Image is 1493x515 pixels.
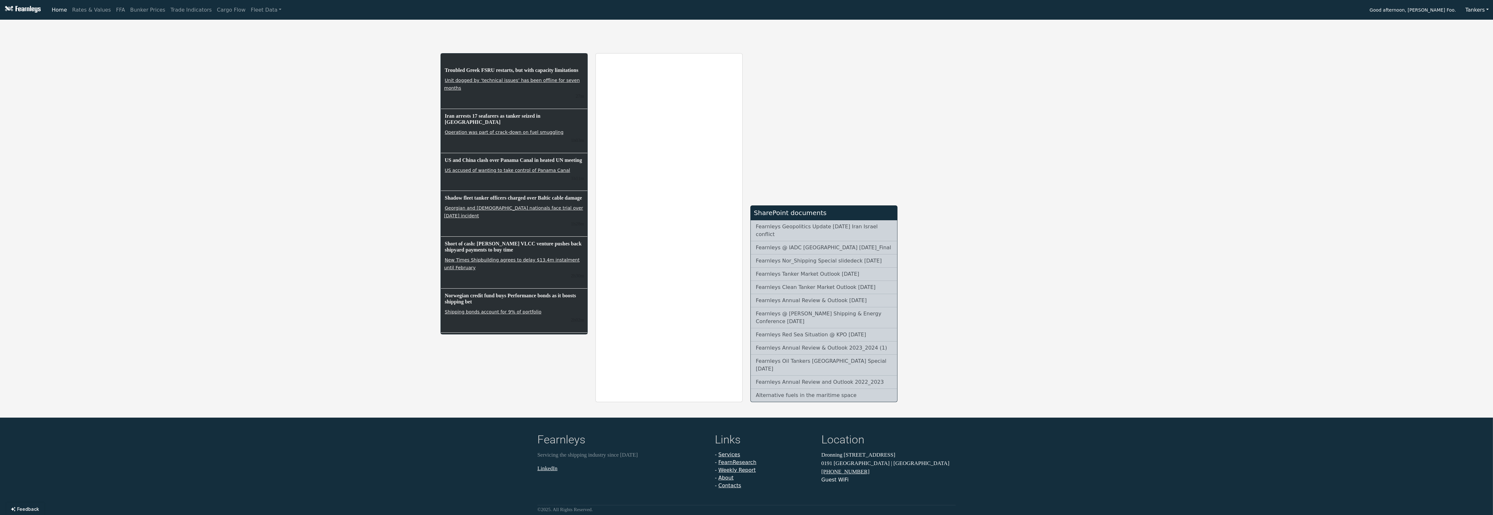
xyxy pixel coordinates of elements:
a: Fearnleys Tanker Market Outlook [DATE] [751,268,897,281]
h6: US and China clash over Panama Canal in heated UN meeting [444,156,584,164]
h6: Shadow fleet tanker officers charged over Baltic cable damage [444,194,584,202]
a: Unit dogged by ‘technical issues’ has been offline for seven months [444,77,580,91]
a: Services [718,451,740,458]
a: Fearnleys Annual Review & Outlook 2023_2024 (1) [751,342,897,355]
li: - [715,474,814,482]
a: About [718,475,734,481]
li: - [715,459,814,466]
button: Tankers [1461,4,1493,16]
iframe: report archive [596,54,742,402]
small: 8/12/2025, 2:11:38 PM [571,317,584,322]
h4: Location [821,433,956,448]
a: Fearnleys Red Sea Situation @ KPO [DATE] [751,328,897,342]
iframe: mini symbol-overview TradingView widget [905,53,1052,124]
a: Fearnleys @ IADC [GEOGRAPHIC_DATA] [DATE]_Final [751,241,897,254]
li: - [715,451,814,459]
a: FearnResearch [718,459,757,465]
iframe: mini symbol-overview TradingView widget [905,285,1052,356]
p: Servicing the shipping industry since [DATE] [537,451,707,459]
h6: Short of cash: [PERSON_NAME] VLCC venture pushes back shipyard payments to buy time [444,240,584,253]
a: US accused of wanting to take control of Panama Canal [444,167,571,173]
small: 8/12/2025, 3:47:07 PM [576,94,584,99]
p: Dronning [STREET_ADDRESS] [821,451,956,459]
h6: Norwegian credit fund buys Performance bonds as it boosts shipping bet [444,292,584,305]
iframe: mini symbol-overview TradingView widget [905,131,1052,202]
a: [PHONE_NUMBER] [821,469,869,475]
a: Weekly Report [718,467,756,473]
small: 8/12/2025, 2:45:59 PM [571,221,584,226]
a: Fearnleys Nor_Shipping Special slidedeck [DATE] [751,254,897,268]
a: Fearnleys Oil Tankers [GEOGRAPHIC_DATA] Special [DATE] [751,355,897,376]
a: Home [49,4,69,16]
a: Georgian and [DEMOGRAPHIC_DATA] nationals face trial over [DATE] incident [444,205,583,219]
img: Fearnleys Logo [3,6,41,14]
a: Fearnleys Annual Review & Outlook [DATE] [751,294,897,307]
small: 8/12/2025, 2:43:24 PM [571,273,584,278]
small: 8/12/2025, 3:10:38 PM [571,138,584,143]
a: LinkedIn [537,465,557,471]
h6: Troubled Greek FSRU restarts, but with capacity limitations [444,66,584,74]
iframe: mini symbol-overview TradingView widget [905,208,1052,279]
small: 8/12/2025, 3:02:32 PM [571,176,584,181]
h4: Links [715,433,814,448]
a: Bunker Prices [127,4,168,16]
a: Fearnleys Geopolitics Update [DATE] Iran Israel conflict [751,220,897,241]
small: © 2025 . All Rights Reserved. [537,507,593,512]
a: Fearnleys Clean Tanker Market Outlook [DATE] [751,281,897,294]
li: - [715,482,814,490]
a: Contacts [718,482,741,489]
a: Alternative fuels in the maritime space [751,389,897,402]
h4: Fearnleys [537,433,707,448]
a: Rates & Values [70,4,114,16]
div: SharePoint documents [754,209,894,217]
li: - [715,466,814,474]
a: Operation was part of crack-down on fuel smuggling [444,129,564,135]
span: Good afternoon, [PERSON_NAME] Foo. [1370,5,1456,16]
p: 0191 [GEOGRAPHIC_DATA] | [GEOGRAPHIC_DATA] [821,459,956,468]
a: Shipping bonds account for 9% of portfolio [444,309,542,315]
a: Fearnleys Annual Review and Outlook 2022_2023 [751,376,897,389]
iframe: tickers TradingView widget [441,22,1052,45]
h6: Iran arrests 17 seafarers as tanker seized in [GEOGRAPHIC_DATA] [444,112,584,126]
button: Guest WiFi [821,476,848,484]
a: Trade Indicators [168,4,214,16]
a: Fleet Data [248,4,284,16]
a: New Times Shipbuilding agrees to delay $13.4m instalment until February [444,257,580,271]
a: Fearnleys @ [PERSON_NAME] Shipping & Energy Conference [DATE] [751,307,897,328]
a: Cargo Flow [214,4,248,16]
iframe: market overview TradingView widget [750,53,898,198]
a: FFA [114,4,128,16]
